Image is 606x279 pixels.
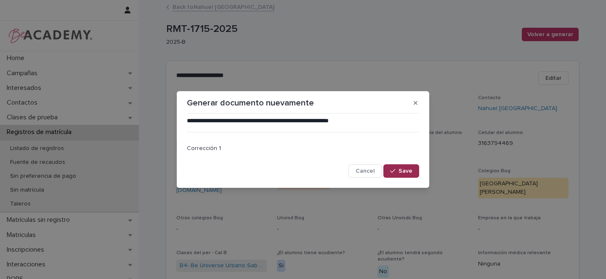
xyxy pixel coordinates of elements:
[187,145,419,152] p: Corrección 1
[383,164,419,178] button: Save
[399,168,412,174] span: Save
[356,168,375,174] span: Cancel
[187,98,314,108] p: Generar documento nuevamente
[348,164,382,178] button: Cancel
